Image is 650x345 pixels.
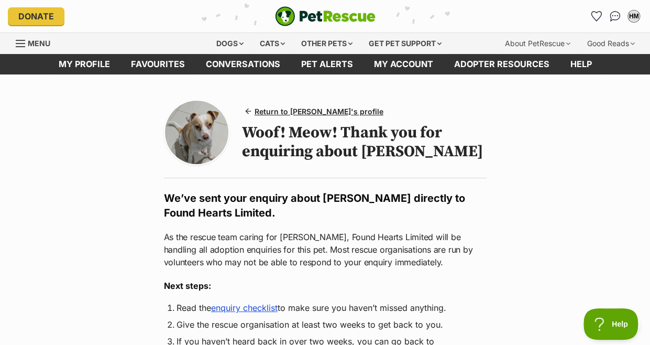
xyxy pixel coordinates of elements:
[209,33,251,54] div: Dogs
[164,279,487,292] h3: Next steps:
[252,33,292,54] div: Cats
[588,8,604,25] a: Favourites
[242,104,388,119] a: Return to [PERSON_NAME]'s profile
[413,13,500,35] div: Open
[583,308,640,340] iframe: Help Scout Beacon - Open
[8,7,64,25] a: Donate
[607,8,623,25] a: Conversations
[1,30,8,38] img: adchoices_blue_wb.png
[443,17,471,30] span: Open
[625,8,642,25] button: My account
[361,33,449,54] div: Get pet support
[363,54,444,74] a: My account
[12,9,76,18] span: [DOMAIN_NAME]
[255,106,383,117] span: Return to [PERSON_NAME]'s profile
[291,54,363,74] a: Pet alerts
[211,303,278,313] a: enquiry checklist
[629,11,639,21] div: HM
[165,101,228,164] img: Photo of Bella
[498,33,578,54] div: About PetRescue
[12,19,234,39] span: Locked Out of Email Account?
[177,318,474,331] li: Give the rescue organisation at least two weeks to get back to you.
[242,123,487,161] h1: Woof! Meow! Thank you for enquiring about [PERSON_NAME]
[580,33,642,54] div: Good Reads
[294,33,360,54] div: Other pets
[12,9,393,19] div: asktech.support
[120,54,195,74] a: Favourites
[610,11,621,21] img: chat-41dd97257d64d25036548639549fe6c8038ab92f7586957e7f3b1b290dea8141.svg
[164,191,487,220] h2: We’ve sent your enquiry about [PERSON_NAME] directly to Found Hearts Limited.
[177,301,474,314] li: Read the to make sure you haven’t missed anything.
[48,54,120,74] a: My profile
[12,19,393,38] div: asktech.support
[275,6,376,26] a: PetRescue
[444,54,560,74] a: Adopter resources
[164,231,487,268] p: As the rescue team caring for [PERSON_NAME], Found Hearts Limited will be handling all adoption e...
[588,8,642,25] ul: Account quick links
[28,39,50,48] span: Menu
[560,54,602,74] a: Help
[195,54,291,74] a: conversations
[1,1,508,47] a: [DOMAIN_NAME]Locked Out of Email Account?Open
[275,6,376,26] img: logo-e224e6f780fb5917bec1dbf3a21bbac754714ae5b6737aabdf751b685950b380.svg
[16,33,58,52] a: Menu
